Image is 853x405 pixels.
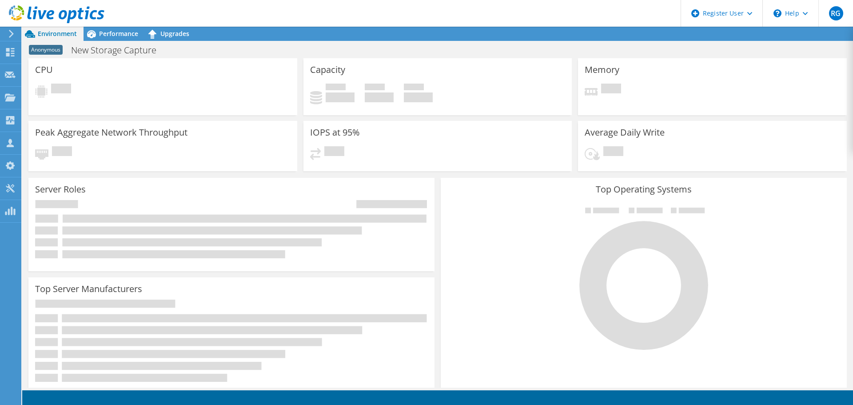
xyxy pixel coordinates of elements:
[310,128,360,137] h3: IOPS at 95%
[38,29,77,38] span: Environment
[35,65,53,75] h3: CPU
[35,184,86,194] h3: Server Roles
[365,92,394,102] h4: 0 GiB
[310,65,345,75] h3: Capacity
[326,92,355,102] h4: 0 GiB
[52,146,72,158] span: Pending
[29,45,63,55] span: Anonymous
[603,146,623,158] span: Pending
[35,128,187,137] h3: Peak Aggregate Network Throughput
[67,45,170,55] h1: New Storage Capture
[99,29,138,38] span: Performance
[51,84,71,96] span: Pending
[601,84,621,96] span: Pending
[326,84,346,92] span: Used
[324,146,344,158] span: Pending
[404,84,424,92] span: Total
[35,284,142,294] h3: Top Server Manufacturers
[829,6,843,20] span: RG
[585,65,619,75] h3: Memory
[160,29,189,38] span: Upgrades
[585,128,665,137] h3: Average Daily Write
[773,9,781,17] svg: \n
[447,184,840,194] h3: Top Operating Systems
[365,84,385,92] span: Free
[404,92,433,102] h4: 0 GiB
